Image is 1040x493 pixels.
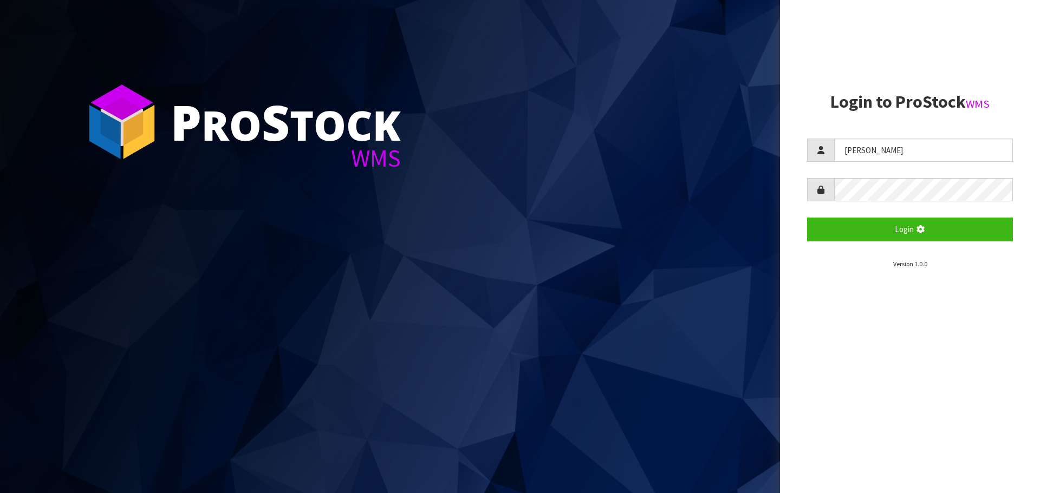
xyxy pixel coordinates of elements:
small: WMS [966,97,990,111]
span: P [171,89,201,155]
span: S [262,89,290,155]
input: Username [834,139,1013,162]
div: WMS [171,146,401,170]
img: ProStock Cube [81,81,162,162]
h2: Login to ProStock [807,93,1013,111]
button: Login [807,218,1013,241]
div: ro tock [171,97,401,146]
small: Version 1.0.0 [893,260,927,268]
